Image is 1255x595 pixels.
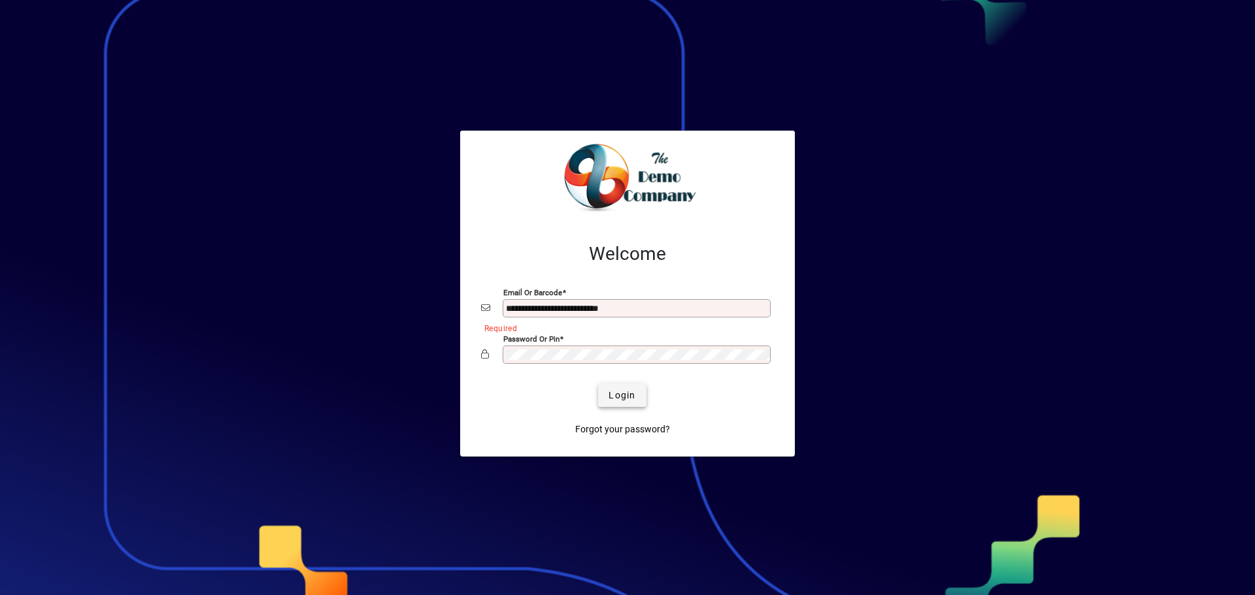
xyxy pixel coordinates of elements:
[503,334,560,344] mat-label: Password or Pin
[575,423,670,436] span: Forgot your password?
[609,389,635,402] span: Login
[481,243,774,265] h2: Welcome
[484,321,763,334] mat-error: Required
[570,417,675,441] a: Forgot your password?
[503,288,562,297] mat-label: Email or Barcode
[598,383,646,407] button: Login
